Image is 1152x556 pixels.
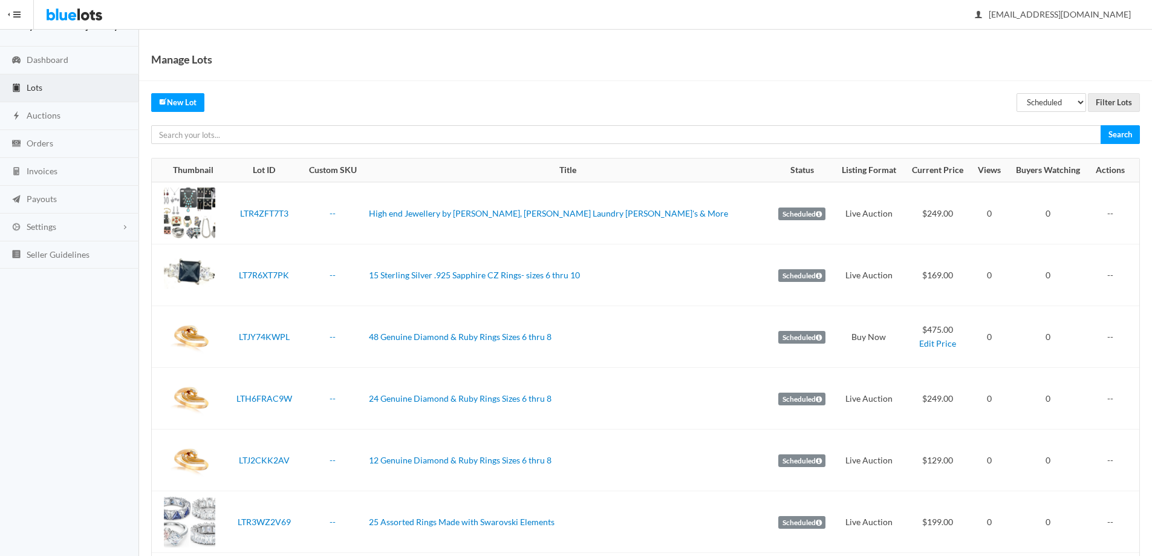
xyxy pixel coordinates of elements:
span: Settings [27,221,56,232]
a: -- [330,208,336,218]
label: Scheduled [778,393,825,406]
td: -- [1089,182,1139,244]
td: Live Auction [833,182,904,244]
a: 24 Genuine Diamond & Ruby Rings Sizes 6 thru 8 [369,393,552,404]
span: Auctions [27,110,60,120]
span: Payouts [27,194,57,204]
td: -- [1089,368,1139,430]
label: Scheduled [778,269,825,283]
td: 0 [971,491,1007,553]
h1: Manage Lots [151,50,212,68]
th: Actions [1089,159,1139,183]
td: -- [1089,244,1139,306]
ion-icon: create [159,97,167,105]
td: Live Auction [833,368,904,430]
a: -- [330,332,336,342]
a: LTR3WZ2V69 [238,517,291,527]
label: Scheduled [778,516,825,529]
th: Buyers Watching [1007,159,1089,183]
td: 0 [971,430,1007,491]
td: -- [1089,491,1139,553]
th: Custom SKU [301,159,365,183]
a: -- [330,270,336,280]
td: 0 [1007,306,1089,368]
ion-icon: cash [10,139,22,150]
td: 0 [1007,491,1089,553]
a: 48 Genuine Diamond & Ruby Rings Sizes 6 thru 8 [369,332,552,342]
input: Filter Lots [1088,93,1140,112]
td: $249.00 [904,182,971,244]
td: -- [1089,306,1139,368]
td: Live Auction [833,244,904,306]
td: -- [1089,430,1139,491]
a: LTH6FRAC9W [236,393,292,404]
span: Invoices [27,166,57,176]
td: 0 [971,182,1007,244]
a: High end Jewellery by [PERSON_NAME], [PERSON_NAME] Laundry [PERSON_NAME]'s & More [369,208,728,218]
td: 0 [1007,182,1089,244]
ion-icon: cog [10,222,22,234]
input: Search [1101,125,1140,144]
span: [EMAIL_ADDRESS][DOMAIN_NAME] [975,9,1131,19]
ion-icon: list box [10,249,22,261]
a: LTJ2CKK2AV [239,455,290,465]
span: Lots [27,82,42,93]
label: Scheduled [778,208,825,221]
td: $129.00 [904,430,971,491]
input: Search your lots... [151,125,1101,144]
a: -- [330,517,336,527]
td: 0 [971,244,1007,306]
td: 0 [1007,430,1089,491]
a: LTJY74KWPL [239,332,290,342]
ion-icon: clipboard [10,83,22,94]
td: Live Auction [833,430,904,491]
th: Views [971,159,1007,183]
a: createNew Lot [151,93,204,112]
ion-icon: flash [10,111,22,122]
label: Scheduled [778,331,825,344]
a: Edit Price [919,338,956,348]
a: LTR4ZFT7T3 [240,208,288,218]
td: 0 [1007,244,1089,306]
th: Title [364,159,770,183]
span: Dashboard [27,54,68,65]
a: LT7R6XT7PK [239,270,289,280]
th: Current Price [904,159,971,183]
label: Scheduled [778,454,825,468]
a: 25 Assorted Rings Made with Swarovski Elements [369,517,555,527]
th: Lot ID [227,159,301,183]
ion-icon: person [972,10,984,21]
td: $169.00 [904,244,971,306]
span: Seller Guidelines [27,249,89,260]
span: Orders [27,138,53,148]
td: 0 [971,306,1007,368]
ion-icon: speedometer [10,55,22,67]
th: Listing Format [833,159,904,183]
a: -- [330,393,336,404]
td: $475.00 [904,306,971,368]
td: 0 [1007,368,1089,430]
td: $249.00 [904,368,971,430]
th: Thumbnail [152,159,227,183]
td: 0 [971,368,1007,430]
td: Live Auction [833,491,904,553]
td: $199.00 [904,491,971,553]
ion-icon: calculator [10,166,22,178]
a: -- [330,455,336,465]
ion-icon: paper plane [10,194,22,206]
td: Buy Now [833,306,904,368]
a: 15 Sterling Silver .925 Sapphire CZ Rings- sizes 6 thru 10 [369,270,580,280]
a: 12 Genuine Diamond & Ruby Rings Sizes 6 thru 8 [369,455,552,465]
th: Status [771,159,834,183]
